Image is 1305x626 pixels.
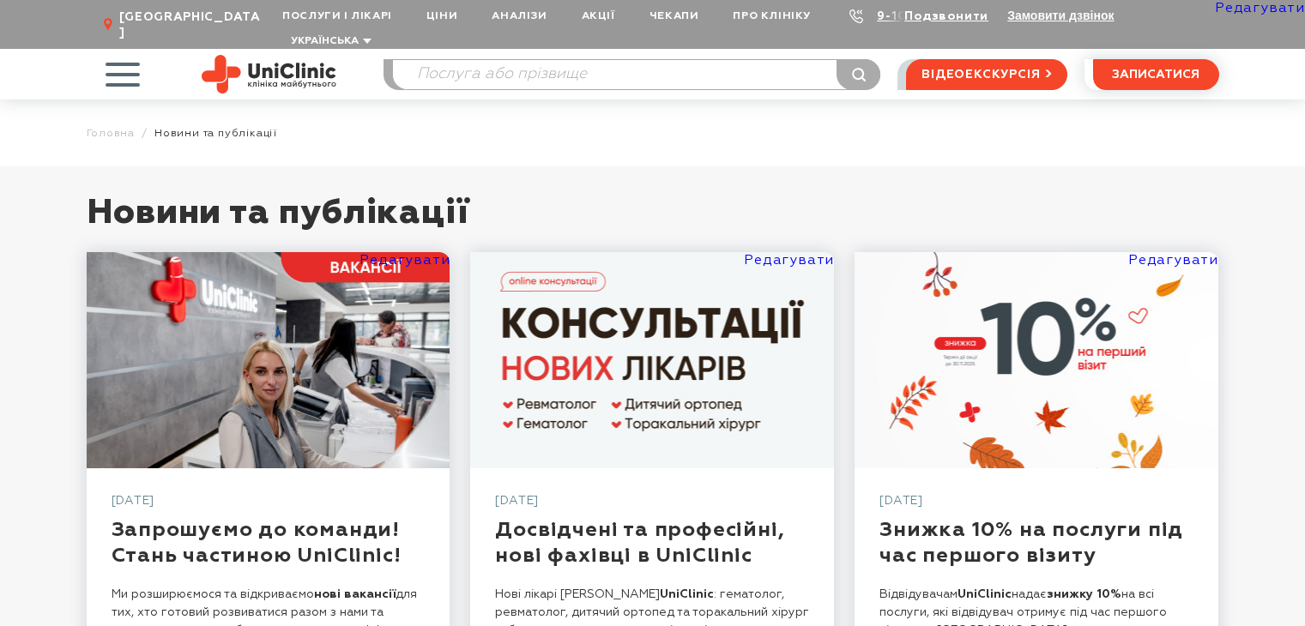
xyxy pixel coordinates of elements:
[202,55,336,93] img: Uniclinic
[1093,59,1219,90] button: записатися
[1215,2,1305,15] a: Редагувати
[879,493,1193,517] div: [DATE]
[393,60,880,89] input: Послуга або прізвище
[877,10,915,22] a: 9-103
[855,252,1218,468] a: Знижка 10% на послуги під час першого візиту
[921,60,1040,89] span: відеоекскурсія
[1047,588,1121,600] strong: знижку 10%
[314,588,396,600] strong: нові вакансії
[359,254,450,268] a: Редагувати
[112,520,402,566] a: Запрошуємо до команди! Стань частиною UniClinic!
[744,254,834,268] a: Редагувати
[879,520,1183,566] a: Знижка 10% на послуги під час першого візиту
[470,252,834,468] a: Досвідчені та професійні, нові фахівці в UniClinic
[1128,254,1218,268] a: Редагувати
[119,9,265,40] span: [GEOGRAPHIC_DATA]
[287,35,372,48] button: Українська
[495,520,784,566] a: Досвідчені та професійні, нові фахівці в UniClinic
[154,127,277,140] span: Новини та публікації
[660,588,714,600] strong: UniClinic
[495,493,809,517] div: [DATE]
[904,10,988,22] a: Подзвонити
[112,493,426,517] div: [DATE]
[958,588,1012,600] strong: UniClinic
[1112,69,1199,81] span: записатися
[906,59,1066,90] a: відеоекскурсія
[1007,9,1114,22] button: Замовити дзвінок
[87,127,136,140] a: Головна
[87,192,1219,252] h1: Новини та публікації
[291,36,359,46] span: Українська
[87,252,450,468] a: Запрошуємо до команди! Стань частиною UniClinic!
